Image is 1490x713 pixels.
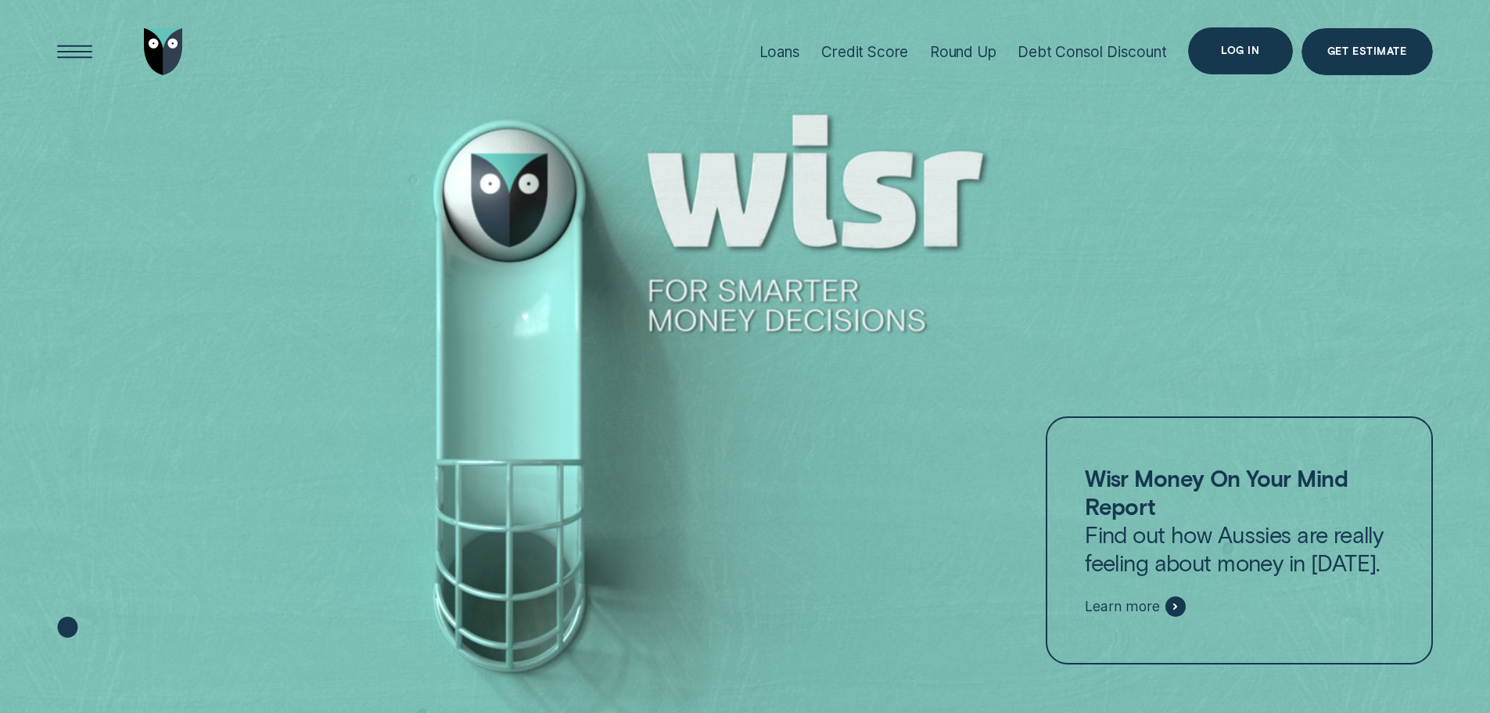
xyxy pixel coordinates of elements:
p: Find out how Aussies are really feeling about money in [DATE]. [1085,464,1393,577]
a: Get Estimate [1302,28,1433,75]
div: Credit Score [821,43,908,61]
div: Debt Consol Discount [1018,43,1166,61]
a: Wisr Money On Your Mind ReportFind out how Aussies are really feeling about money in [DATE].Learn... [1046,416,1432,665]
span: Learn more [1085,598,1159,615]
img: Wisr [144,28,183,75]
button: Log in [1188,27,1292,74]
strong: Wisr Money On Your Mind Report [1085,464,1348,520]
div: Loans [759,43,800,61]
div: Round Up [930,43,996,61]
div: Log in [1221,46,1259,56]
button: Open Menu [52,28,99,75]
